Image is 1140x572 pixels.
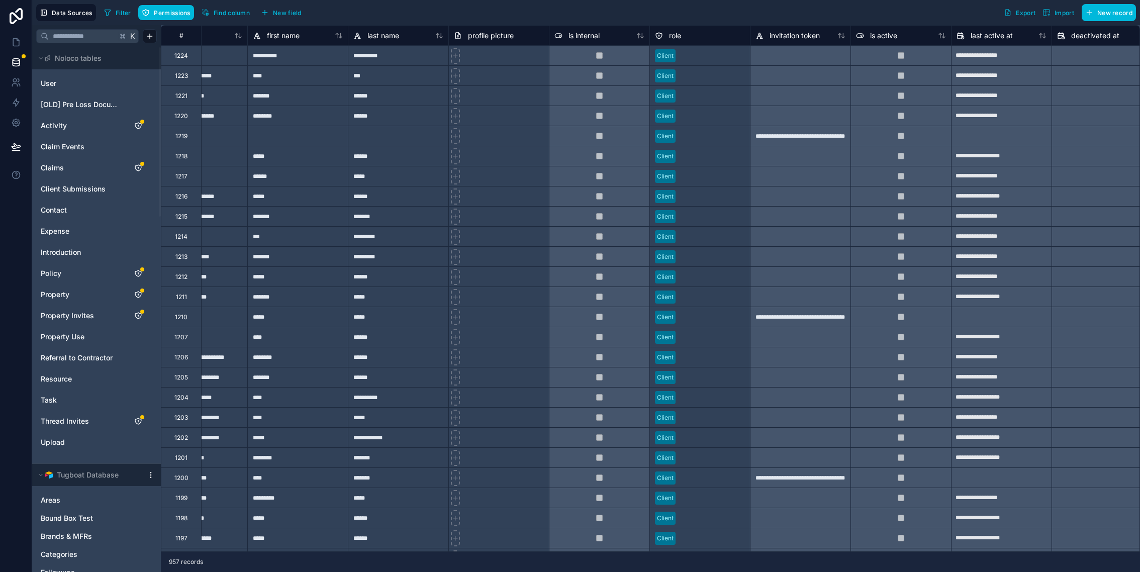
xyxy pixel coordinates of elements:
span: Bound Box Test [41,513,93,523]
a: Permissions [138,5,198,20]
div: Client [657,252,674,261]
span: deactivated at [1071,31,1119,41]
span: User [41,78,56,88]
div: Client [657,473,674,483]
button: Filter [100,5,135,20]
a: Claims [41,163,122,173]
a: Areas [41,495,132,505]
div: 1214 [175,233,187,241]
div: Claims [36,160,157,176]
span: Referral to Contractor [41,353,113,363]
div: Property [36,287,157,303]
div: Upload [36,434,157,450]
button: New field [257,5,305,20]
span: last name [367,31,399,41]
a: Expense [41,226,122,236]
div: User [36,75,157,91]
div: 1201 [175,454,187,462]
span: 957 records [169,558,203,566]
div: 1197 [175,534,187,542]
div: Task [36,392,157,408]
span: profile picture [468,31,514,41]
div: Client [657,333,674,342]
span: invitation token [770,31,820,41]
div: 1218 [175,152,187,160]
a: Resource [41,374,122,384]
span: Filter [116,9,131,17]
div: 1198 [175,514,187,522]
a: Brands & MFRs [41,531,132,541]
div: 1217 [175,172,187,180]
div: 1215 [175,213,187,221]
span: Claim Events [41,142,84,152]
span: Policy [41,268,61,278]
a: Categories [41,549,132,559]
div: Bound Box Test [36,510,157,526]
span: Brands & MFRs [41,531,92,541]
span: Tugboat Database [57,470,119,480]
span: Areas [41,495,60,505]
span: Property Use [41,332,84,342]
div: Client [657,373,674,382]
a: [OLD] Pre Loss Documentation [41,100,122,110]
button: Find column [198,5,253,20]
div: 1199 [175,494,187,502]
a: Bound Box Test [41,513,132,523]
div: Introduction [36,244,157,260]
span: Contact [41,205,67,215]
div: Client [657,71,674,80]
div: Client [657,232,674,241]
button: Permissions [138,5,194,20]
a: Upload [41,437,122,447]
div: Client [657,534,674,543]
div: Property Invites [36,308,157,324]
div: Client [657,494,674,503]
div: 1204 [174,394,188,402]
span: role [669,31,681,41]
span: Permissions [154,9,190,17]
div: 1221 [175,92,187,100]
span: Property [41,290,69,300]
a: Claim Events [41,142,122,152]
span: Upload [41,437,65,447]
div: 1206 [174,353,188,361]
a: Thread Invites [41,416,122,426]
div: Client [657,293,674,302]
div: 1205 [174,373,188,382]
button: New record [1082,4,1136,21]
span: New record [1097,9,1132,17]
div: Client [657,353,674,362]
span: Introduction [41,247,81,257]
div: Client Submissions [36,181,157,197]
span: first name [267,31,300,41]
span: K [129,33,136,40]
a: Property Invites [41,311,122,321]
div: Client [657,212,674,221]
div: Client [657,272,674,281]
div: Client [657,132,674,141]
div: Areas [36,492,157,508]
div: Client [657,453,674,462]
div: 1223 [175,72,188,80]
div: 1216 [175,193,187,201]
a: Property Use [41,332,122,342]
div: Client [657,192,674,201]
div: 1203 [174,414,188,422]
div: 1220 [174,112,188,120]
div: Client [657,91,674,101]
a: Client Submissions [41,184,122,194]
div: 1212 [175,273,187,281]
div: Referral to Contractor [36,350,157,366]
div: Client [657,172,674,181]
div: Categories [36,546,157,562]
a: Property [41,290,122,300]
a: Introduction [41,247,122,257]
div: Brands & MFRs [36,528,157,544]
div: Contact [36,202,157,218]
span: Client Submissions [41,184,106,194]
span: Import [1055,9,1074,17]
div: Client [657,152,674,161]
button: Import [1039,4,1078,21]
span: Expense [41,226,69,236]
